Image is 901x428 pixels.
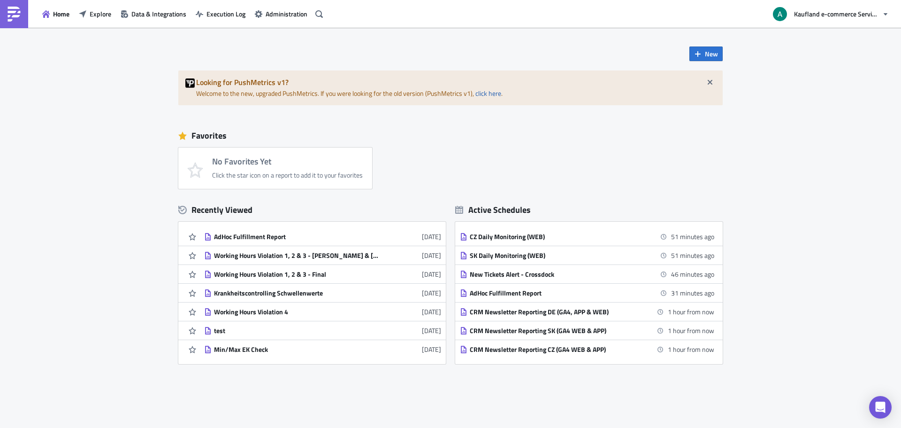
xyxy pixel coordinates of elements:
[475,88,501,98] a: click here
[206,9,245,19] span: Execution Log
[422,344,441,354] time: 2025-08-27T12:34:41Z
[470,345,634,354] div: CRM Newsletter Reporting CZ (GA4 WEB & APP)
[470,327,634,335] div: CRM Newsletter Reporting SK (GA4 WEB & APP)
[38,7,74,21] button: Home
[668,344,714,354] time: 2025-09-23 15:45
[204,227,441,246] a: AdHoc Fulfillment Report[DATE]
[204,246,441,265] a: Working Hours Violation 1, 2 & 3 - [PERSON_NAME] & [PERSON_NAME][DATE]
[470,289,634,297] div: AdHoc Fulfillment Report
[250,7,312,21] button: Administration
[214,345,378,354] div: Min/Max EK Check
[422,288,441,298] time: 2025-09-05T12:38:10Z
[204,265,441,283] a: Working Hours Violation 1, 2 & 3 - Final[DATE]
[470,308,634,316] div: CRM Newsletter Reporting DE (GA4, APP & WEB)
[214,251,378,260] div: Working Hours Violation 1, 2 & 3 - [PERSON_NAME] & [PERSON_NAME]
[671,250,714,260] time: 2025-09-23 14:50
[204,340,441,358] a: Min/Max EK Check[DATE]
[204,284,441,302] a: Krankheitscontrolling Schwellenwerte[DATE]
[460,265,714,283] a: New Tickets Alert - Crossdock46 minutes ago
[460,340,714,358] a: CRM Newsletter Reporting CZ (GA4 WEB & APP)1 hour from now
[470,233,634,241] div: CZ Daily Monitoring (WEB)
[191,7,250,21] button: Execution Log
[668,307,714,317] time: 2025-09-23 15:45
[422,232,441,241] time: 2025-09-12T08:09:47Z
[204,303,441,321] a: Working Hours Violation 4[DATE]
[178,203,446,217] div: Recently Viewed
[422,269,441,279] time: 2025-09-05T13:37:41Z
[671,232,714,241] time: 2025-09-23 14:50
[7,7,22,22] img: PushMetrics
[90,9,111,19] span: Explore
[214,308,378,316] div: Working Hours Violation 4
[212,157,363,166] h4: No Favorites Yet
[455,204,531,215] div: Active Schedules
[214,327,378,335] div: test
[671,269,714,279] time: 2025-09-23 14:55
[422,326,441,335] time: 2025-08-29T13:31:43Z
[470,251,634,260] div: SK Daily Monitoring (WEB)
[460,303,714,321] a: CRM Newsletter Reporting DE (GA4, APP & WEB)1 hour from now
[705,49,718,59] span: New
[460,227,714,246] a: CZ Daily Monitoring (WEB)51 minutes ago
[772,6,788,22] img: Avatar
[196,78,716,86] h5: Looking for PushMetrics v1?
[460,246,714,265] a: SK Daily Monitoring (WEB)51 minutes ago
[178,129,723,143] div: Favorites
[214,233,378,241] div: AdHoc Fulfillment Report
[422,307,441,317] time: 2025-09-03T13:04:07Z
[131,9,186,19] span: Data & Integrations
[422,250,441,260] time: 2025-09-08T08:23:45Z
[460,321,714,340] a: CRM Newsletter Reporting SK (GA4 WEB & APP)1 hour from now
[74,7,116,21] button: Explore
[214,270,378,279] div: Working Hours Violation 1, 2 & 3 - Final
[116,7,191,21] button: Data & Integrations
[460,284,714,302] a: AdHoc Fulfillment Report31 minutes ago
[794,9,878,19] span: Kaufland e-commerce Services GmbH & Co. KG
[212,171,363,179] div: Click the star icon on a report to add it to your favorites
[767,4,894,24] button: Kaufland e-commerce Services GmbH & Co. KG
[689,47,723,61] button: New
[470,270,634,279] div: New Tickets Alert - Crossdock
[204,321,441,340] a: test[DATE]
[214,289,378,297] div: Krankheitscontrolling Schwellenwerte
[266,9,307,19] span: Administration
[869,396,892,419] div: Open Intercom Messenger
[668,326,714,335] time: 2025-09-23 15:45
[178,70,723,105] div: Welcome to the new, upgraded PushMetrics. If you were looking for the old version (PushMetrics v1...
[53,9,69,19] span: Home
[671,288,714,298] time: 2025-09-23 15:10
